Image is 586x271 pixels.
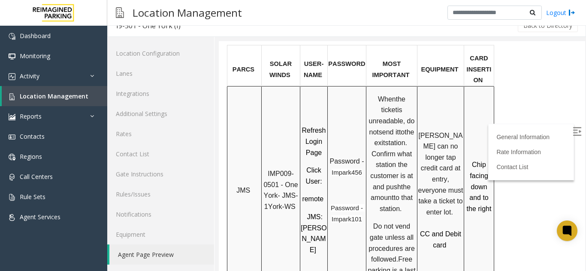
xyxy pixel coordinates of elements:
span: Agent Services [20,213,60,221]
img: 'icon' [9,134,15,140]
span: Contacts [20,132,45,140]
img: 'icon' [9,73,15,80]
span: is unreadable, do not [150,65,198,94]
span: Do not vend gate unless all procedures are followed [150,182,198,222]
span: E [99,30,103,37]
span: Reports [20,112,42,120]
span: Dashboard [20,32,51,40]
img: 'icon' [9,214,15,221]
img: Open/Close Sidebar Menu [354,86,362,95]
h3: Location Management [128,2,246,23]
a: Lanes [107,63,214,83]
span: SOLAR WINDS [51,19,75,37]
span: EQUIPMENT [202,25,239,32]
span: Password - Impark101 [112,163,146,182]
span: Location Management [20,92,88,100]
span: Chip facing down and to the right [248,120,273,171]
span: - [103,19,105,26]
a: General Information [278,92,331,99]
span: IMP009-0501 - One York- JMS-1York-WS [45,129,81,169]
span: Impark456 [113,128,143,135]
a: Notifications [107,204,214,224]
a: Agent Page Preview [109,244,214,265]
span: CARD INSERTIO [248,14,273,42]
img: 'icon' [9,174,15,181]
span: PASSWORD [109,19,146,26]
img: logout [568,8,575,17]
span: Free parking is a last resort! [149,214,199,244]
span: . [178,214,179,222]
a: Location Management [2,86,107,106]
a: Rate Information [278,107,322,114]
a: Contact List [107,144,214,164]
div: I9-501 - One York (I) [116,20,181,31]
img: 'icon' [9,33,15,40]
img: 'icon' [9,93,15,100]
img: pageIcon [116,2,124,23]
a: Integrations [107,83,214,104]
img: 'icon' [9,154,15,161]
span: Click User [87,125,104,144]
span: Rule Sets [20,193,45,201]
span: Refresh Login Page [83,86,109,115]
button: Back to Directory [518,19,578,32]
span: Monitoring [20,52,50,60]
a: Contact List [278,122,309,129]
a: Equipment [107,224,214,244]
img: 'icon' [9,53,15,60]
a: Additional Settings [107,104,214,124]
span: CC and Debit card [201,189,245,208]
a: Logout [546,8,575,17]
span: USER [85,19,103,26]
span: JMS: [PERSON_NAME] [82,172,108,212]
img: 'icon' [9,194,15,201]
span: [PERSON_NAME] can no longer tap credit card at entry, everyone must take a ticket to enter lot. [199,91,246,175]
span: station. Confirm what station the customer is at and push [151,98,196,149]
a: Location Configuration [107,43,214,63]
span: N [260,36,264,42]
span: PARCS [14,25,36,32]
span: JMS [18,146,31,153]
span: Activity [20,72,39,80]
span: to [180,87,186,95]
span: MOST IMPORTANT [153,19,190,37]
span: Call Centers [20,173,53,181]
span: When [159,54,177,62]
a: Gate Instructions [107,164,214,184]
span: : [101,137,103,144]
a: Rules/Issues [107,184,214,204]
span: Password - [111,116,145,124]
span: to that station. [161,153,196,171]
span: NAM [85,30,99,37]
span: Regions [20,152,42,161]
img: 'icon' [9,113,15,120]
span: send it [160,87,180,95]
span: remote [83,154,105,161]
a: Rates [107,124,214,144]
